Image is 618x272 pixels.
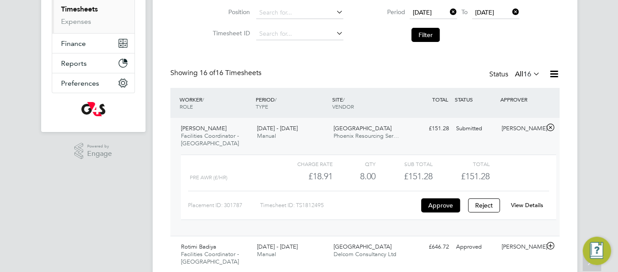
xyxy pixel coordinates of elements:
[343,96,345,103] span: /
[334,250,396,258] span: Delcom Consultancy Ltd
[333,159,376,169] div: QTY
[190,174,227,181] span: Pre AWR (£/HR)
[275,169,332,184] div: £18.91
[376,169,433,184] div: £151.28
[334,125,392,132] span: [GEOGRAPHIC_DATA]
[260,198,419,212] div: Timesheet ID: TS1812495
[181,243,216,250] span: Rotimi Badiya
[52,53,134,73] button: Reports
[461,171,490,181] span: £151.28
[257,125,298,132] span: [DATE] - [DATE]
[257,243,298,250] span: [DATE] - [DATE]
[200,68,261,77] span: 16 Timesheets
[432,96,448,103] span: TOTAL
[170,68,263,78] div: Showing
[332,103,354,110] span: VENDOR
[181,132,239,147] span: Facilities Coordinator - [GEOGRAPHIC_DATA]
[256,28,343,40] input: Search for...
[61,17,91,26] a: Expenses
[257,132,276,140] span: Manual
[334,243,392,250] span: [GEOGRAPHIC_DATA]
[413,8,432,16] span: [DATE]
[498,91,544,107] div: APPROVER
[74,143,112,159] a: Powered byEngage
[489,68,542,81] div: Status
[257,250,276,258] span: Manual
[523,70,531,79] span: 16
[200,68,215,77] span: 16 of
[376,159,433,169] div: Sub Total
[365,8,405,16] label: Period
[202,96,204,103] span: /
[275,96,276,103] span: /
[253,91,330,114] div: PERIOD
[52,73,134,93] button: Preferences
[61,5,98,13] a: Timesheets
[433,159,490,169] div: Total
[459,6,470,18] span: To
[334,132,399,140] span: Phoenix Resourcing Ser…
[181,125,226,132] span: [PERSON_NAME]
[407,240,453,254] div: £646.72
[210,29,250,37] label: Timesheet ID
[61,59,87,68] span: Reports
[330,91,407,114] div: SITE
[81,102,105,116] img: g4s-logo-retina.png
[407,121,453,136] div: £151.28
[210,8,250,16] label: Position
[475,8,494,16] span: [DATE]
[180,103,193,110] span: ROLE
[177,91,254,114] div: WORKER
[256,103,268,110] span: TYPE
[275,159,332,169] div: Charge rate
[52,34,134,53] button: Finance
[421,198,460,212] button: Approve
[411,28,440,42] button: Filter
[333,169,376,184] div: 8.00
[87,143,112,150] span: Powered by
[511,201,543,209] a: View Details
[87,150,112,158] span: Engage
[583,237,611,265] button: Engage Resource Center
[498,121,544,136] div: [PERSON_NAME]
[468,198,500,212] button: Reject
[453,91,499,107] div: STATUS
[181,250,239,265] span: Facilities Coordinator - [GEOGRAPHIC_DATA]
[256,7,343,19] input: Search for...
[453,240,499,254] div: Approved
[188,198,260,212] div: Placement ID: 301787
[61,79,99,87] span: Preferences
[515,70,540,79] label: All
[498,240,544,254] div: [PERSON_NAME]
[52,102,135,116] a: Go to home page
[453,121,499,136] div: Submitted
[61,39,86,48] span: Finance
